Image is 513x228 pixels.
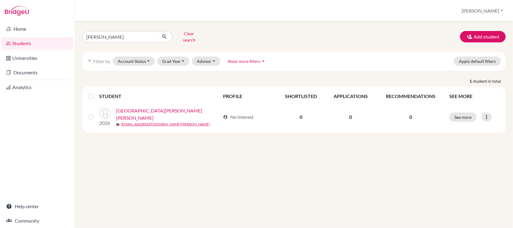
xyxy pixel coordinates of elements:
[228,59,261,64] span: Show more filters
[82,31,157,42] input: Find student by name...
[5,6,29,16] img: Bridge-U
[99,89,219,103] th: STUDENT
[446,89,503,103] th: SEE MORE
[1,23,74,35] a: Home
[1,52,74,64] a: Universities
[325,103,376,131] td: 0
[219,89,277,103] th: PROFILE
[1,66,74,79] a: Documents
[99,107,111,119] img: CIUDAD AMAYA, Ana Lucia
[113,57,155,66] button: Account Status
[1,81,74,93] a: Analytics
[1,215,74,227] a: Community
[223,113,254,121] div: No interest
[87,59,92,63] i: filter_list
[460,31,506,42] button: Add student
[261,58,267,64] i: arrow_drop_up
[376,89,446,103] th: RECOMMENDATIONS
[459,5,506,17] button: [PERSON_NAME]
[449,112,477,122] button: See more
[473,78,506,84] span: student in total
[173,29,206,45] button: Clear search
[192,57,220,66] button: Advisor
[93,58,110,64] span: Filter by
[1,200,74,212] a: Help center
[157,57,190,66] button: Grad Year
[116,123,120,126] span: mail
[277,89,325,103] th: SHORTLISTED
[454,57,501,66] button: Apply default filters
[116,107,220,122] a: [GEOGRAPHIC_DATA][PERSON_NAME] [PERSON_NAME]
[223,115,228,119] span: account_circle
[121,122,210,127] a: [EMAIL_ADDRESS][DOMAIN_NAME][PERSON_NAME]
[277,103,325,131] td: 0
[380,113,442,121] p: 0
[1,37,74,49] a: Students
[325,89,376,103] th: APPLICATIONS
[223,57,272,66] button: Show more filtersarrow_drop_up
[469,78,473,84] strong: 1
[99,119,111,127] p: 2026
